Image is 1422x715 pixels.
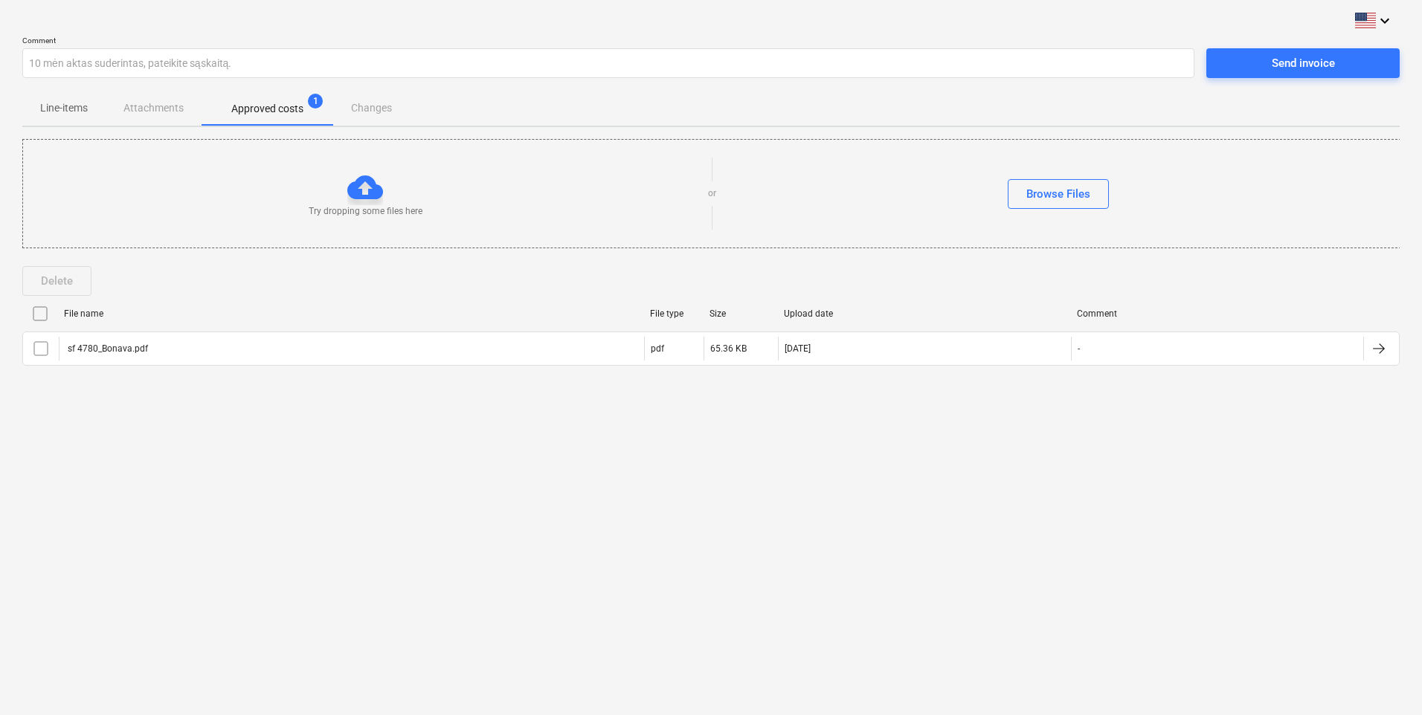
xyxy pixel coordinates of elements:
[784,308,1065,319] div: Upload date
[64,308,638,319] div: File name
[651,343,664,354] div: pdf
[1272,54,1335,73] div: Send invoice
[1008,179,1109,209] button: Browse Files
[1078,343,1080,354] div: -
[1026,184,1090,204] div: Browse Files
[40,100,88,116] p: Line-items
[1206,48,1400,78] button: Send invoice
[785,343,811,354] div: [DATE]
[22,36,1194,48] p: Comment
[309,205,422,218] p: Try dropping some files here
[710,343,747,354] div: 65.36 KB
[22,139,1401,248] div: Try dropping some files hereorBrowse Files
[708,187,716,200] p: or
[231,101,303,117] p: Approved costs
[710,308,772,319] div: Size
[1077,308,1358,319] div: Comment
[65,343,148,354] div: sf 4780_Bonava.pdf
[308,94,323,109] span: 1
[650,308,698,319] div: File type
